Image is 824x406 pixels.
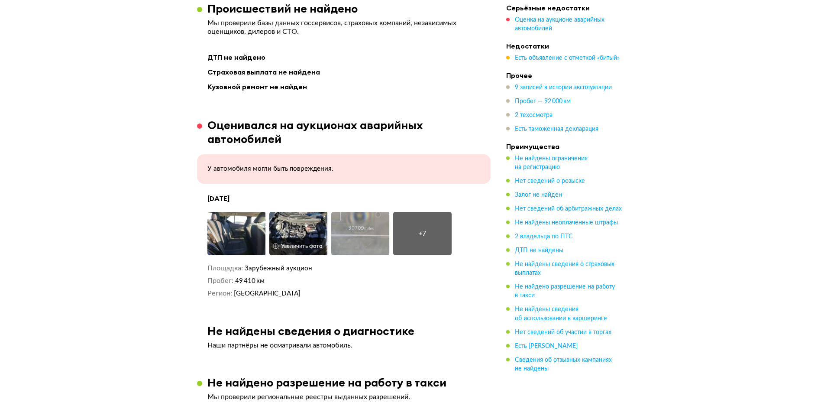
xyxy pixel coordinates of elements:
span: Пробег — 92 000 км [515,98,571,104]
span: 2 техосмотра [515,112,553,118]
p: Мы проверили базы данных госсервисов, страховых компаний, независимых оценщиков, дилеров и СТО. [207,19,480,36]
img: Car Photo [269,212,328,255]
span: 49 410 км [235,278,265,284]
span: Не найдены сведения об использовании в каршеринге [515,306,607,321]
span: Не найдены неоплаченные штрафы [515,220,618,226]
span: Не найдены ограничения на регистрацию [515,156,588,170]
div: + 7 [418,229,426,238]
h3: Не найдено разрешение на работу в такси [207,376,446,389]
div: Кузовной ремонт не найден [207,81,480,92]
span: 2 владельца по ПТС [515,234,573,240]
span: Залог не найден [515,192,562,198]
span: ДТП не найдены [515,247,563,253]
span: Есть таможенная декларация [515,126,598,132]
span: Нет сведений об арбитражных делах [515,206,622,212]
div: Страховая выплата не найдена [207,66,480,78]
p: Мы проверили региональные реестры выданных разрешений. [207,393,480,401]
img: Car Photo [207,212,266,255]
img: Car Photo [331,212,390,255]
button: Увеличить фото [269,238,326,255]
span: Есть [PERSON_NAME] [515,343,578,349]
span: Зарубежный аукцион [245,265,312,272]
span: Есть объявление с отметкой «битый» [515,55,620,61]
div: ДТП не найдено [207,52,480,63]
h4: Преимущества [506,142,627,151]
p: У автомобиля могли быть повреждения. [207,165,480,173]
h3: Происшествий не найдено [207,2,358,15]
h3: Не найдены сведения о диагностике [207,324,414,338]
p: Наши партнёры не осматривали автомобиль. [207,341,480,350]
span: Не найдено разрешение на работу в такси [515,284,615,299]
h4: Серьёзные недостатки [506,3,627,12]
span: Нет сведений о розыске [515,178,585,184]
h3: Оценивался на аукционах аварийных автомобилей [207,118,491,145]
span: Сведения об отзывных кампаниях не найдены [515,357,612,371]
h4: [DATE] [207,194,480,203]
h4: Недостатки [506,42,627,50]
dt: Пробег [207,276,233,286]
span: 9 записей в истории эксплуатации [515,84,612,91]
span: Оценка на аукционе аварийных автомобилей [515,17,604,32]
span: Не найдены сведения о страховых выплатах [515,261,614,276]
span: Нет сведений об участии в торгах [515,329,611,335]
h4: Прочее [506,71,627,80]
dt: Площадка [207,264,243,273]
span: [GEOGRAPHIC_DATA] [234,290,301,297]
dt: Регион [207,289,232,298]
